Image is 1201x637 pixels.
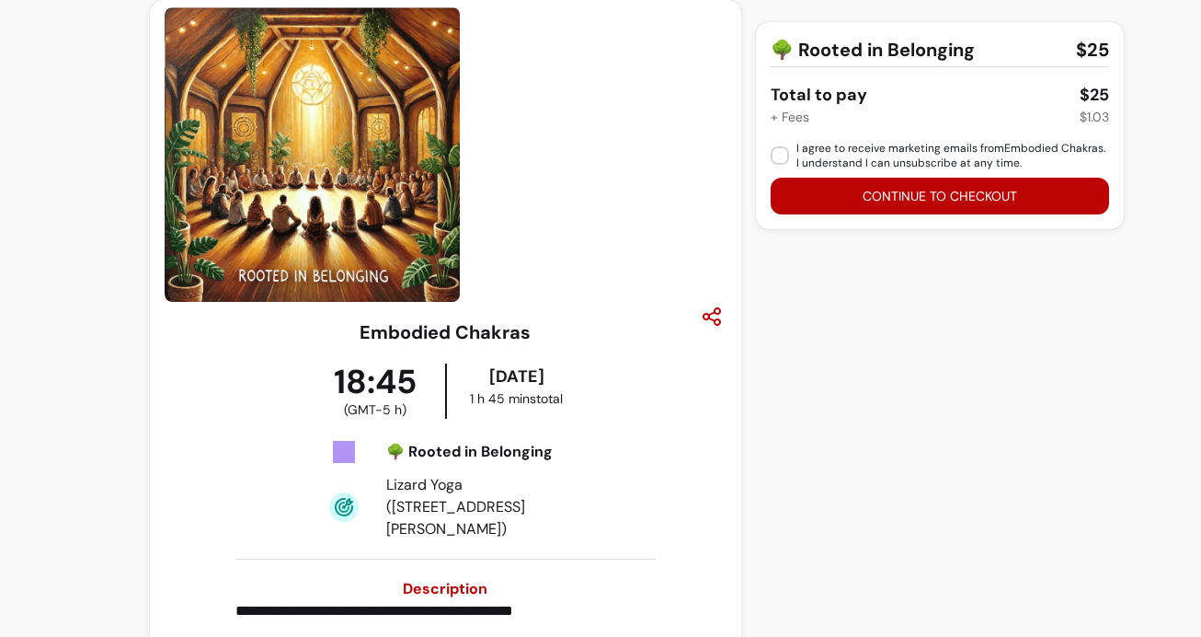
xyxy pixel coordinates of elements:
div: Total to pay [771,82,867,108]
button: Continue to checkout [771,178,1109,214]
div: + Fees [771,108,809,126]
div: 18:45 [305,364,446,419]
div: $25 [1080,82,1109,108]
span: $25 [1076,37,1109,63]
span: 🌳 Rooted in Belonging [771,37,975,63]
h3: Embodied Chakras [360,319,531,345]
div: Lizard Yoga ([STREET_ADDRESS][PERSON_NAME]) [386,474,583,540]
div: 🌳 Rooted in Belonging [386,441,583,463]
div: $1.03 [1080,108,1109,126]
span: ( GMT-5 h ) [344,400,406,419]
h3: Description [235,578,657,600]
img: Tickets Icon [329,437,359,467]
div: [DATE] [451,364,582,389]
div: 1 h 45 mins total [451,389,582,408]
img: https://d3pz9znudhj10h.cloudfront.net/a2b53655-c718-4d01-960e-fc3315105f12 [165,7,460,302]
